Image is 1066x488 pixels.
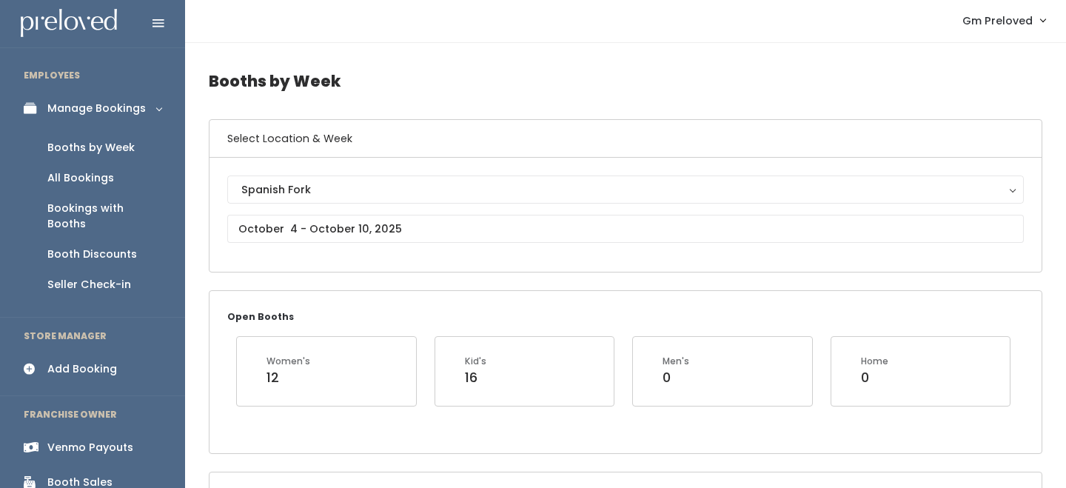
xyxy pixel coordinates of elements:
[962,13,1033,29] span: Gm Preloved
[663,368,689,387] div: 0
[861,355,888,368] div: Home
[47,101,146,116] div: Manage Bookings
[241,181,1010,198] div: Spanish Fork
[47,277,131,293] div: Seller Check-in
[266,355,310,368] div: Women's
[47,201,161,232] div: Bookings with Booths
[948,4,1060,36] a: Gm Preloved
[209,120,1042,158] h6: Select Location & Week
[227,310,294,323] small: Open Booths
[47,361,117,377] div: Add Booking
[227,215,1024,243] input: October 4 - October 10, 2025
[47,170,114,186] div: All Bookings
[21,9,117,38] img: preloved logo
[663,355,689,368] div: Men's
[47,247,137,262] div: Booth Discounts
[47,140,135,156] div: Booths by Week
[266,368,310,387] div: 12
[465,355,486,368] div: Kid's
[209,61,1042,101] h4: Booths by Week
[47,440,133,455] div: Venmo Payouts
[465,368,486,387] div: 16
[227,176,1024,204] button: Spanish Fork
[861,368,888,387] div: 0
